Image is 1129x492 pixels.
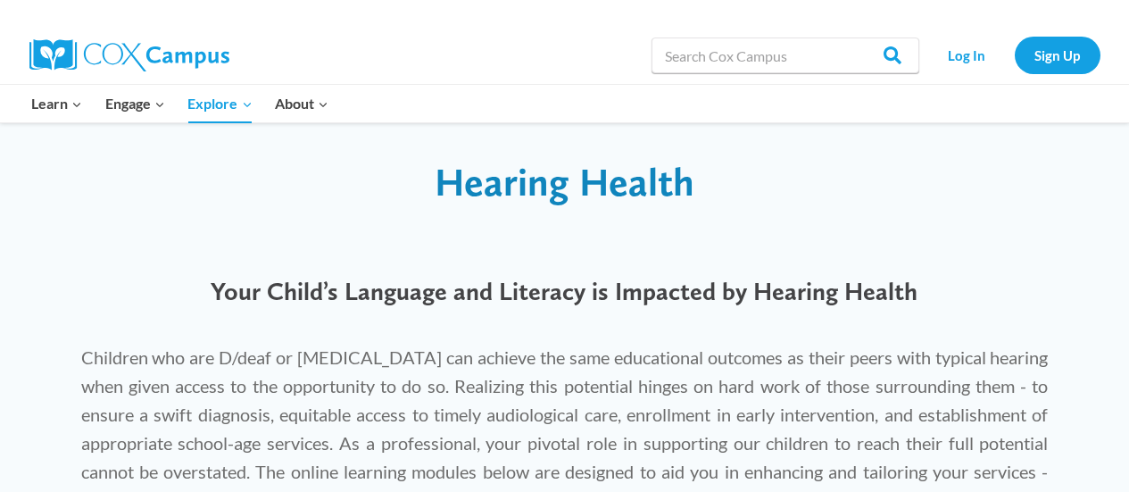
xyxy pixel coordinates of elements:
span: Learn [31,92,82,115]
input: Search Cox Campus [652,38,919,73]
span: About [275,92,328,115]
nav: Primary Navigation [21,85,340,122]
span: Explore [187,92,252,115]
span: Your Child’s Language and Literacy is Impacted by Hearing Health [211,276,917,306]
nav: Secondary Navigation [928,37,1100,73]
a: Log In [928,37,1006,73]
span: Engage [105,92,165,115]
img: Cox Campus [29,39,229,71]
span: Hearing Health [435,158,694,205]
a: Sign Up [1015,37,1100,73]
